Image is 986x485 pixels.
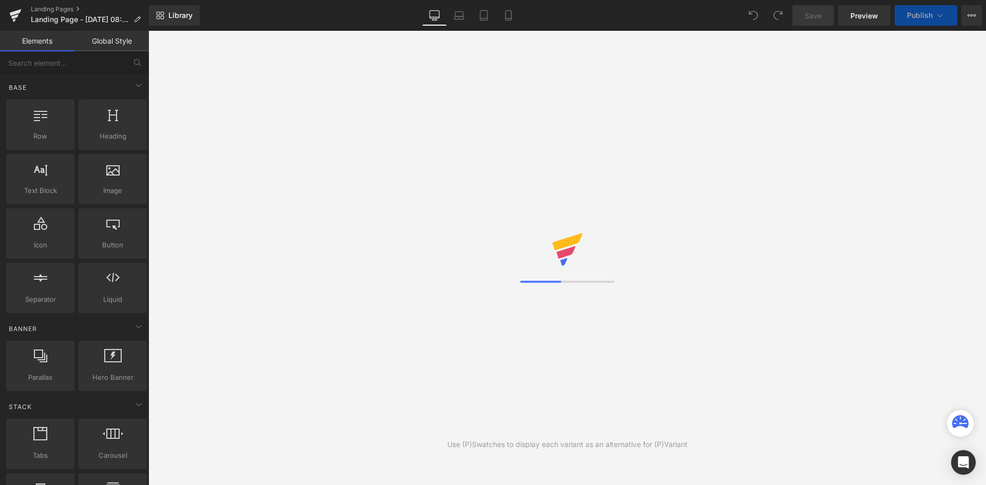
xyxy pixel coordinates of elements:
span: Preview [850,10,878,21]
span: Base [8,83,28,92]
span: Parallax [9,372,71,383]
a: Landing Pages [31,5,149,13]
span: Save [805,10,822,21]
span: Hero Banner [82,372,144,383]
a: Laptop [447,5,471,26]
button: Redo [768,5,788,26]
a: Global Style [74,31,149,51]
span: Liquid [82,294,144,305]
span: Publish [907,11,933,20]
a: Desktop [422,5,447,26]
span: Tabs [9,450,71,461]
span: Stack [8,402,33,412]
span: Landing Page - [DATE] 08:43:16 [31,15,129,24]
a: Preview [838,5,890,26]
a: Tablet [471,5,496,26]
span: Separator [9,294,71,305]
button: Undo [743,5,764,26]
button: More [961,5,982,26]
div: Use (P)Swatches to display each variant as an alternative for (P)Variant [447,439,688,450]
span: Text Block [9,185,71,196]
a: New Library [149,5,200,26]
a: Mobile [496,5,521,26]
span: Heading [82,131,144,142]
span: Banner [8,324,38,334]
span: Carousel [82,450,144,461]
span: Image [82,185,144,196]
span: Library [168,11,193,20]
div: Open Intercom Messenger [951,450,976,475]
span: Row [9,131,71,142]
span: Icon [9,240,71,250]
button: Publish [895,5,957,26]
span: Button [82,240,144,250]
